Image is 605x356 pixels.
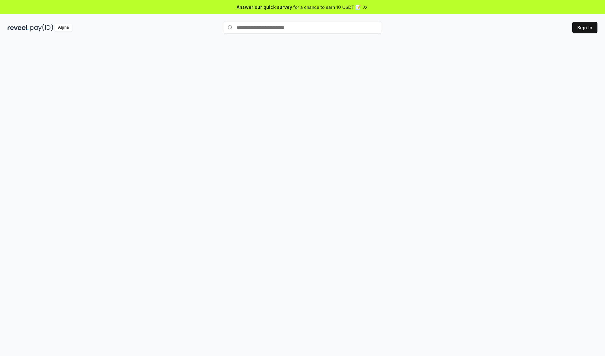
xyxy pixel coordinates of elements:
span: Answer our quick survey [237,4,292,10]
div: Alpha [55,24,72,32]
img: pay_id [30,24,53,32]
button: Sign In [572,22,597,33]
img: reveel_dark [8,24,29,32]
span: for a chance to earn 10 USDT 📝 [293,4,361,10]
